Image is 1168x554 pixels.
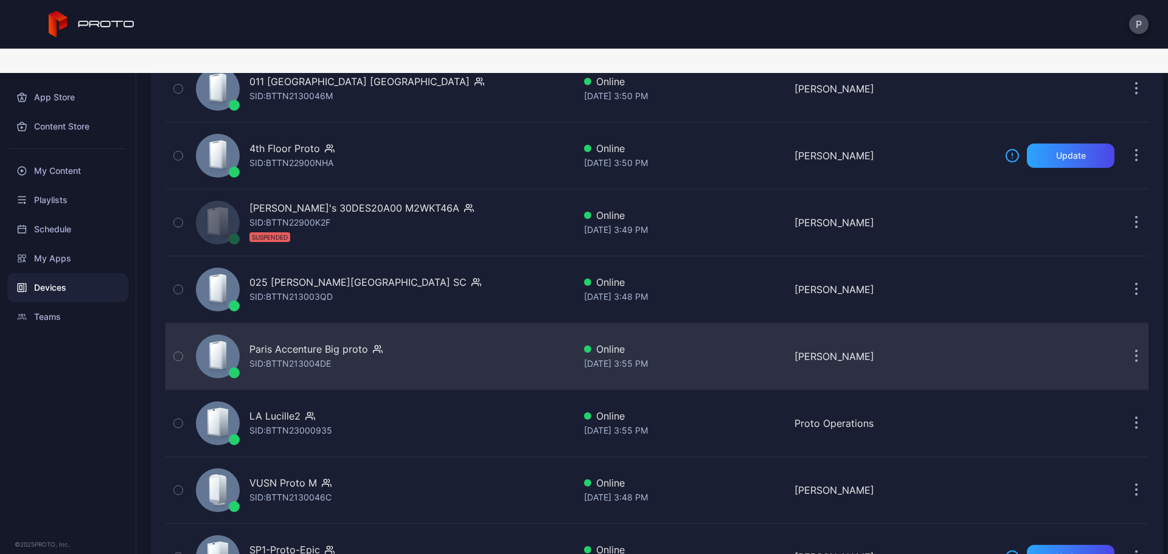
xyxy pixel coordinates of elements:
div: Paris Accenture Big proto [249,342,368,356]
div: Online [584,476,785,490]
div: [DATE] 3:49 PM [584,223,785,237]
div: [DATE] 3:50 PM [584,89,785,103]
div: © 2025 PROTO, Inc. [15,539,121,549]
div: [PERSON_NAME] [794,349,995,364]
div: Update [1056,151,1086,161]
div: SID: BTTN22900NHA [249,156,333,170]
a: App Store [7,83,128,112]
div: SUSPENDED [249,232,290,242]
div: SID: BTTN2130046M [249,89,333,103]
div: Online [584,208,785,223]
div: SID: BTTN22900K2F [249,215,330,244]
button: Update [1027,144,1114,168]
a: Schedule [7,215,128,244]
div: SID: BTTN213003QD [249,289,333,304]
a: My Apps [7,244,128,273]
div: [DATE] 3:55 PM [584,423,785,438]
div: SID: BTTN2130046C [249,490,332,505]
div: Online [584,74,785,89]
a: Devices [7,273,128,302]
div: Proto Operations [794,416,995,431]
div: [PERSON_NAME] [794,81,995,96]
div: SID: BTTN213004DE [249,356,331,371]
div: [DATE] 3:48 PM [584,490,785,505]
div: VUSN Proto M [249,476,317,490]
button: P [1129,15,1149,34]
div: Online [584,409,785,423]
a: Content Store [7,112,128,141]
div: Online [584,342,785,356]
div: 025 [PERSON_NAME][GEOGRAPHIC_DATA] SC [249,275,467,289]
div: LA Lucille2 [249,409,301,423]
div: [PERSON_NAME] [794,148,995,163]
a: Teams [7,302,128,331]
div: 011 [GEOGRAPHIC_DATA] [GEOGRAPHIC_DATA] [249,74,470,89]
div: [PERSON_NAME] [794,282,995,297]
div: [PERSON_NAME] [794,215,995,230]
a: My Content [7,156,128,185]
div: 4th Floor Proto [249,141,320,156]
div: [DATE] 3:50 PM [584,156,785,170]
div: Online [584,141,785,156]
div: [PERSON_NAME]'s 30DES20A00 M2WKT46A [249,201,459,215]
div: Online [584,275,785,289]
a: Playlists [7,185,128,215]
div: [DATE] 3:55 PM [584,356,785,371]
div: [DATE] 3:48 PM [584,289,785,304]
div: [PERSON_NAME] [794,483,995,497]
div: SID: BTTN23000935 [249,423,332,438]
